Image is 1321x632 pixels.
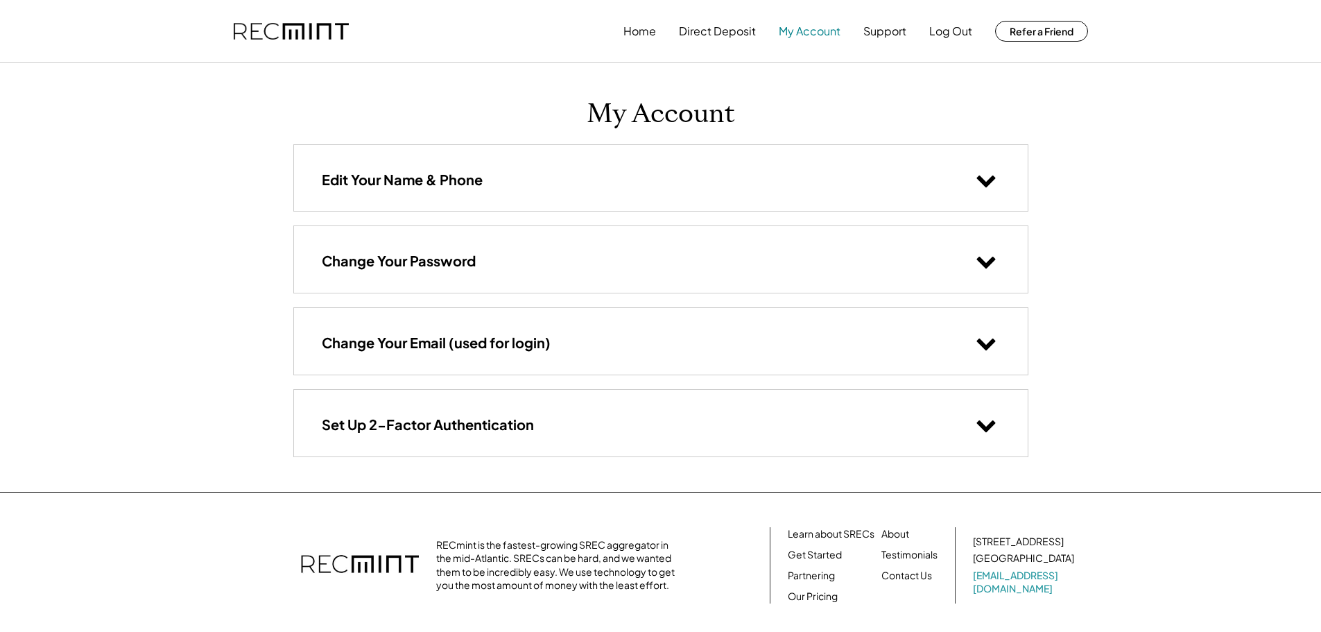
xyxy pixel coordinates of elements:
[301,541,419,590] img: recmint-logotype%403x.png
[788,569,835,583] a: Partnering
[322,334,551,352] h3: Change Your Email (used for login)
[995,21,1088,42] button: Refer a Friend
[973,552,1074,565] div: [GEOGRAPHIC_DATA]
[973,535,1064,549] div: [STREET_ADDRESS]
[881,527,909,541] a: About
[322,416,534,434] h3: Set Up 2-Factor Authentication
[623,17,656,45] button: Home
[788,527,874,541] a: Learn about SRECs
[881,548,938,562] a: Testimonials
[881,569,932,583] a: Contact Us
[863,17,906,45] button: Support
[436,538,682,592] div: RECmint is the fastest-growing SREC aggregator in the mid-Atlantic. SRECs can be hard, and we wan...
[973,569,1077,596] a: [EMAIL_ADDRESS][DOMAIN_NAME]
[929,17,972,45] button: Log Out
[587,98,735,130] h1: My Account
[234,23,349,40] img: recmint-logotype%403x.png
[788,590,838,604] a: Our Pricing
[779,17,840,45] button: My Account
[322,171,483,189] h3: Edit Your Name & Phone
[679,17,756,45] button: Direct Deposit
[322,252,476,270] h3: Change Your Password
[788,548,842,562] a: Get Started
